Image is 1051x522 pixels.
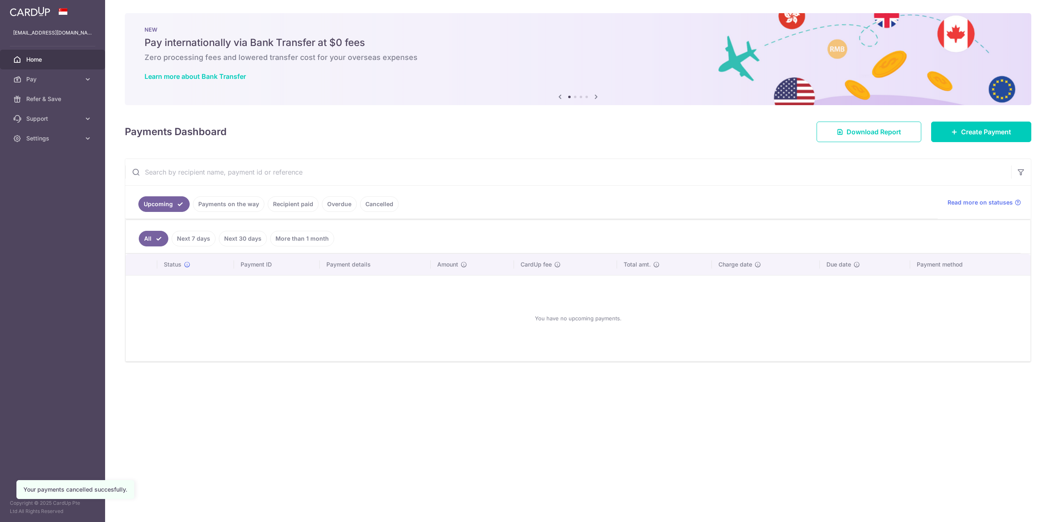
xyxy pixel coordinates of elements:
a: Recipient paid [268,196,319,212]
a: Overdue [322,196,357,212]
a: All [139,231,168,246]
span: Charge date [718,260,752,269]
span: Status [164,260,181,269]
a: Download Report [817,122,921,142]
a: Next 30 days [219,231,267,246]
a: Read more on statuses [948,198,1021,207]
span: Support [26,115,80,123]
a: Cancelled [360,196,399,212]
h6: Zero processing fees and lowered transfer cost for your overseas expenses [145,53,1012,62]
span: Refer & Save [26,95,80,103]
p: NEW [145,26,1012,33]
span: Read more on statuses [948,198,1013,207]
span: CardUp fee [521,260,552,269]
th: Payment method [910,254,1030,275]
a: Next 7 days [172,231,216,246]
span: Due date [826,260,851,269]
p: [EMAIL_ADDRESS][DOMAIN_NAME] [13,29,92,37]
div: You have no upcoming payments. [135,282,1021,354]
img: Bank transfer banner [125,13,1031,105]
iframe: Opens a widget where you can find more information [998,497,1043,518]
img: CardUp [10,7,50,16]
a: Create Payment [931,122,1031,142]
th: Payment ID [234,254,319,275]
span: Create Payment [961,127,1011,137]
a: Upcoming [138,196,190,212]
a: Learn more about Bank Transfer [145,72,246,80]
span: Amount [437,260,458,269]
span: Home [26,55,80,64]
a: Payments on the way [193,196,264,212]
span: Total amt. [624,260,651,269]
h4: Payments Dashboard [125,124,227,139]
th: Payment details [320,254,431,275]
span: Settings [26,134,80,143]
a: More than 1 month [270,231,334,246]
div: Your payments cancelled succesfully. [23,485,127,494]
h5: Pay internationally via Bank Transfer at $0 fees [145,36,1012,49]
input: Search by recipient name, payment id or reference [125,159,1011,185]
span: Download Report [847,127,901,137]
span: Pay [26,75,80,83]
